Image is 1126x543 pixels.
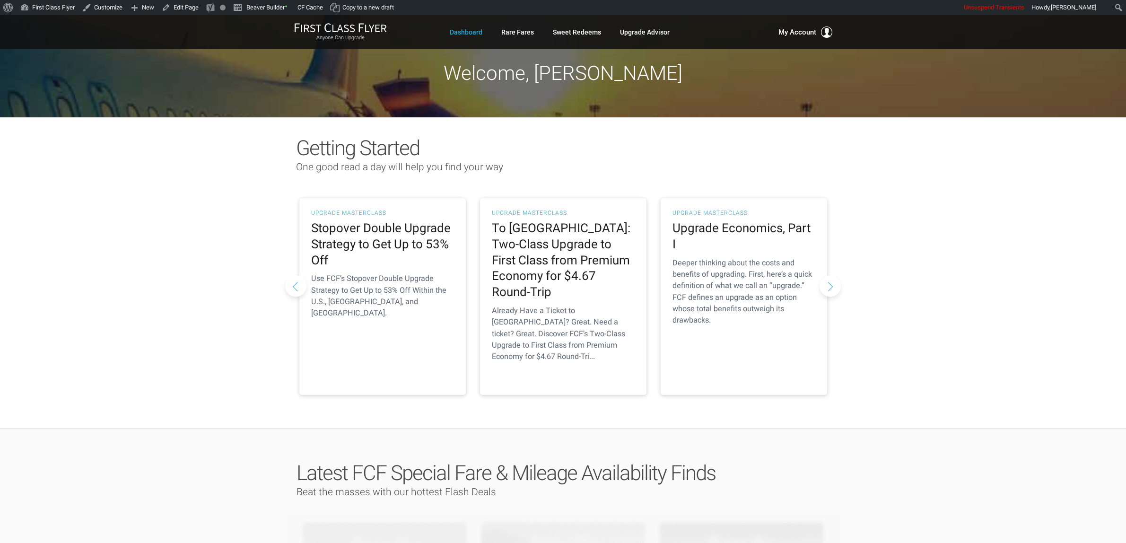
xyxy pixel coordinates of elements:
[311,210,454,216] h3: UPGRADE MASTERCLASS
[296,136,419,160] span: Getting Started
[492,220,635,300] h2: To [GEOGRAPHIC_DATA]: Two-Class Upgrade to First Class from Premium Economy for $4.67 Round-Trip
[661,198,827,395] a: UPGRADE MASTERCLASS Upgrade Economics, Part I Deeper thinking about the costs and benefits of upg...
[778,26,832,38] button: My Account
[297,486,496,498] span: Beat the masses with our hottest Flash Deals
[294,23,387,33] img: First Class Flyer
[450,24,482,41] a: Dashboard
[1051,4,1096,11] span: [PERSON_NAME]
[285,1,288,11] span: •
[294,23,387,42] a: First Class FlyerAnyone Can Upgrade
[311,273,454,319] p: Use FCF’s Stopover Double Upgrade Strategy to Get Up to 53% Off Within the U.S., [GEOGRAPHIC_DATA...
[964,4,1024,11] span: Unsuspend Transients
[480,198,646,395] a: UPGRADE MASTERCLASS To [GEOGRAPHIC_DATA]: Two-Class Upgrade to First Class from Premium Economy f...
[297,461,716,485] span: Latest FCF Special Fare & Mileage Availability Finds
[311,220,454,268] h2: Stopover Double Upgrade Strategy to Get Up to 53% Off
[492,305,635,362] p: Already Have a Ticket to [GEOGRAPHIC_DATA]? Great. Need a ticket? Great. Discover FCF’s Two-Class...
[299,198,466,395] a: UPGRADE MASTERCLASS Stopover Double Upgrade Strategy to Get Up to 53% Off Use FCF’s Stopover Doub...
[294,35,387,41] small: Anyone Can Upgrade
[620,24,670,41] a: Upgrade Advisor
[285,275,306,297] button: Previous slide
[296,161,503,173] span: One good read a day will help you find your way
[501,24,534,41] a: Rare Fares
[444,61,682,85] span: Welcome, [PERSON_NAME]
[492,210,635,216] h3: UPGRADE MASTERCLASS
[778,26,816,38] span: My Account
[553,24,601,41] a: Sweet Redeems
[672,257,815,326] p: Deeper thinking about the costs and benefits of upgrading. First, here’s a quick definition of wh...
[672,210,815,216] h3: UPGRADE MASTERCLASS
[820,275,841,297] button: Next slide
[672,220,815,253] h2: Upgrade Economics, Part I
